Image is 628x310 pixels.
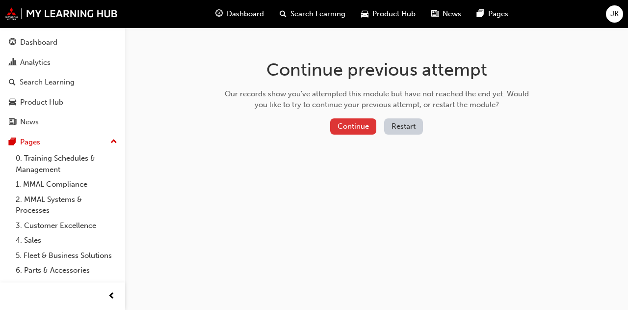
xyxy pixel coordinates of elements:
div: Our records show you've attempted this module but have not reached the end yet. Would you like to... [221,88,532,111]
a: Dashboard [4,33,121,52]
div: Analytics [20,57,51,68]
span: up-icon [110,136,117,148]
span: pages-icon [9,138,16,147]
span: search-icon [280,8,287,20]
a: 2. MMAL Systems & Processes [12,192,121,218]
img: mmal [5,7,118,20]
a: car-iconProduct Hub [353,4,423,24]
span: Product Hub [372,8,416,20]
a: 1. MMAL Compliance [12,177,121,192]
span: car-icon [9,98,16,107]
span: Pages [488,8,508,20]
span: chart-icon [9,58,16,67]
span: car-icon [361,8,368,20]
a: 6. Parts & Accessories [12,263,121,278]
a: Product Hub [4,93,121,112]
button: Restart [384,118,423,135]
span: Dashboard [227,8,264,20]
span: Search Learning [290,8,345,20]
h1: Continue previous attempt [221,59,532,81]
a: pages-iconPages [469,4,516,24]
a: 5. Fleet & Business Solutions [12,248,121,263]
button: Pages [4,133,121,151]
button: Continue [330,118,376,135]
span: news-icon [431,8,439,20]
a: guage-iconDashboard [208,4,272,24]
span: news-icon [9,118,16,127]
a: News [4,113,121,131]
button: JK [606,5,623,23]
span: guage-icon [215,8,223,20]
span: prev-icon [108,290,115,303]
div: News [20,116,39,128]
span: JK [610,8,619,20]
button: DashboardAnalyticsSearch LearningProduct HubNews [4,31,121,133]
span: guage-icon [9,38,16,47]
div: Pages [20,137,40,148]
span: pages-icon [477,8,484,20]
a: news-iconNews [423,4,469,24]
div: Dashboard [20,37,57,48]
a: search-iconSearch Learning [272,4,353,24]
a: Analytics [4,54,121,72]
a: 0. Training Schedules & Management [12,151,121,177]
span: search-icon [9,78,16,87]
a: 3. Customer Excellence [12,218,121,233]
a: Search Learning [4,73,121,91]
a: 7. Service [12,278,121,293]
span: News [443,8,461,20]
a: 4. Sales [12,233,121,248]
div: Search Learning [20,77,75,88]
div: Product Hub [20,97,63,108]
